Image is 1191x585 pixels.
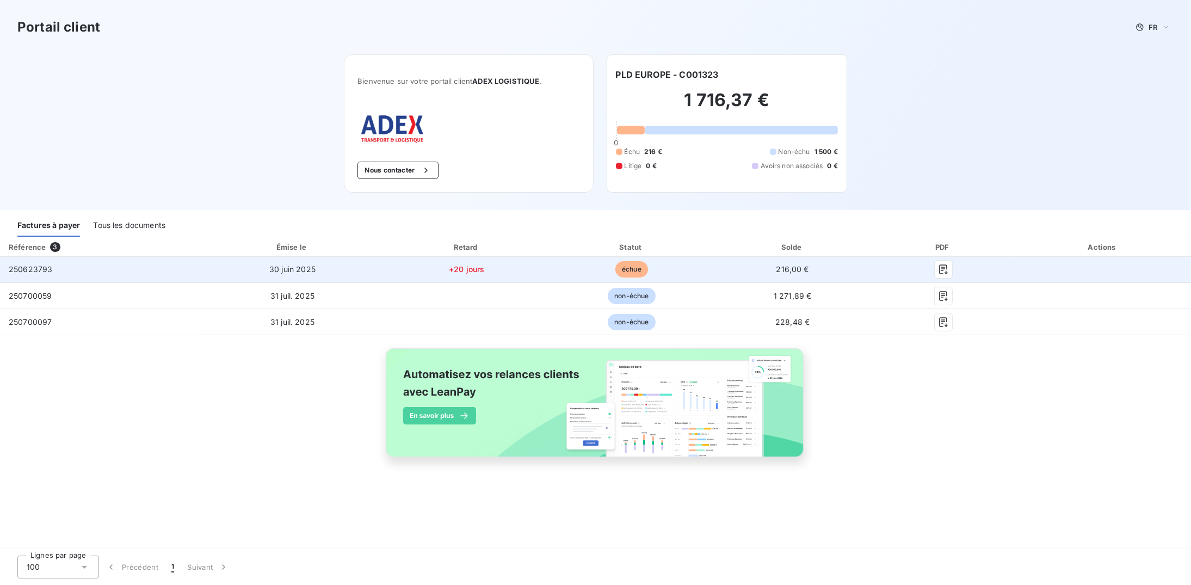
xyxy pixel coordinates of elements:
span: 30 juin 2025 [269,264,316,274]
button: 1 [165,556,181,578]
span: 228,48 € [775,317,810,327]
span: 0 € [646,161,656,171]
span: +20 jours [449,264,484,274]
span: 250700059 [9,291,52,300]
h6: PLD EUROPE - C001323 [616,68,719,81]
span: Litige [625,161,642,171]
span: 100 [27,562,40,572]
span: non-échue [608,314,655,330]
span: ADEX LOGISTIQUE [472,77,539,85]
span: 1 271,89 € [774,291,812,300]
span: FR [1149,23,1157,32]
h2: 1 716,37 € [616,89,838,122]
span: non-échue [608,288,655,304]
span: 1 500 € [814,147,838,157]
div: Statut [552,242,711,253]
div: Factures à payer [17,214,80,237]
span: 0 [614,138,618,147]
span: 0 € [827,161,837,171]
span: Échu [625,147,640,157]
div: Émise le [204,242,381,253]
div: PDF [874,242,1013,253]
img: banner [376,342,816,476]
span: 216 € [644,147,662,157]
span: 31 juil. 2025 [270,317,314,327]
span: Non-échu [779,147,810,157]
button: Précédent [99,556,165,578]
h3: Portail client [17,17,100,37]
div: Retard [385,242,548,253]
div: Tous les documents [93,214,165,237]
span: échue [615,261,648,278]
div: Solde [715,242,870,253]
span: Bienvenue sur votre portail client . [357,77,579,85]
span: Avoirs non associés [761,161,823,171]
div: Référence [9,243,46,251]
span: 250700097 [9,317,52,327]
button: Suivant [181,556,236,578]
span: 216,00 € [776,264,809,274]
span: 250623793 [9,264,52,274]
span: 1 [171,562,174,572]
div: Actions [1017,242,1189,253]
span: 3 [50,242,60,252]
button: Nous contacter [357,162,438,179]
span: 31 juil. 2025 [270,291,314,300]
img: Company logo [357,112,427,144]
